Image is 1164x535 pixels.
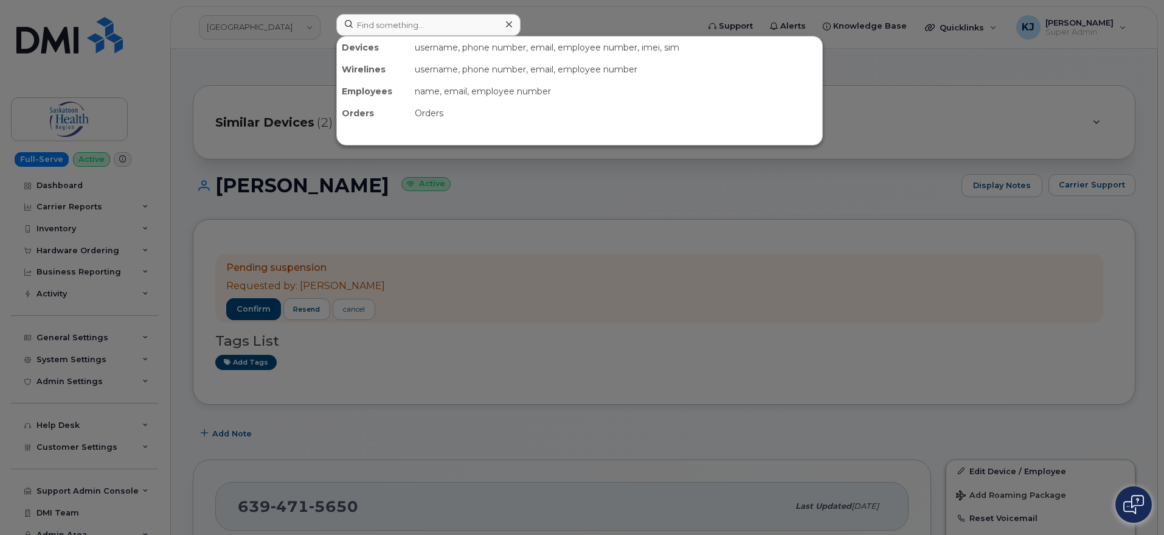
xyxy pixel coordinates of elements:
div: username, phone number, email, employee number, imei, sim [410,37,822,58]
div: name, email, employee number [410,80,822,102]
div: Employees [337,80,410,102]
div: Orders [337,102,410,124]
img: Open chat [1123,495,1144,514]
div: Devices [337,37,410,58]
div: username, phone number, email, employee number [410,58,822,80]
div: Wirelines [337,58,410,80]
div: Orders [410,102,822,124]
